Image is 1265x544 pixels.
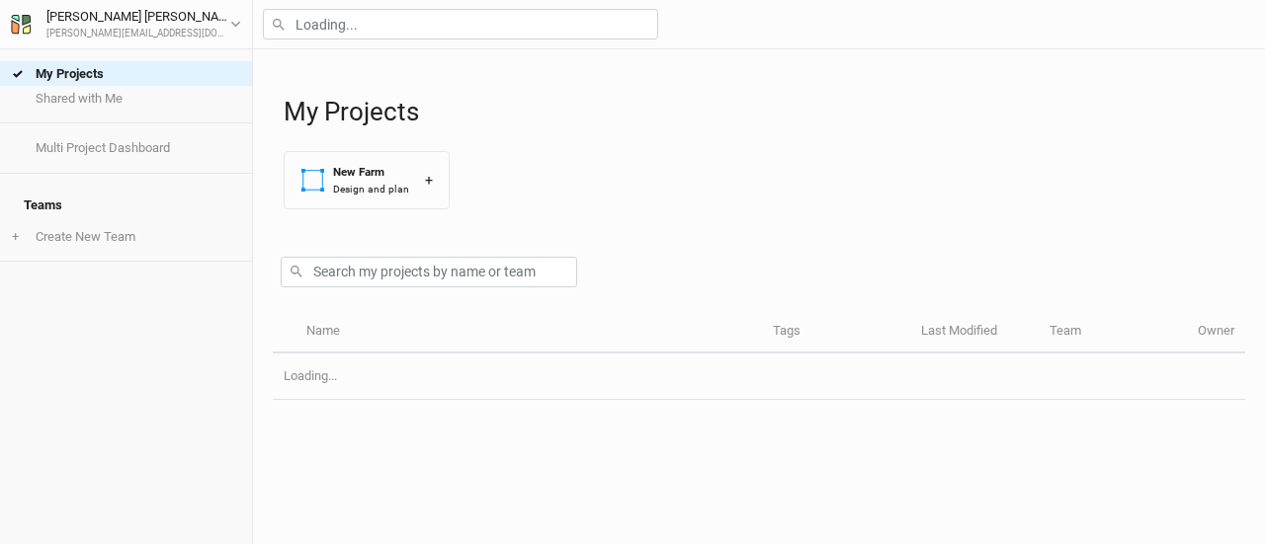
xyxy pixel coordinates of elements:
div: [PERSON_NAME] [PERSON_NAME] [46,7,230,27]
div: [PERSON_NAME][EMAIL_ADDRESS][DOMAIN_NAME] [46,27,230,41]
div: Design and plan [333,182,409,196]
th: Last Modified [910,311,1039,353]
button: New FarmDesign and plan+ [284,151,450,209]
th: Tags [762,311,910,353]
div: New Farm [333,164,409,181]
th: Owner [1187,311,1245,353]
h4: Teams [12,186,240,225]
input: Search my projects by name or team [281,257,577,287]
td: Loading... [273,353,1245,400]
th: Name [295,311,761,353]
span: + [12,229,19,245]
h1: My Projects [284,97,1245,127]
th: Team [1039,311,1187,353]
button: [PERSON_NAME] [PERSON_NAME][PERSON_NAME][EMAIL_ADDRESS][DOMAIN_NAME] [10,6,242,41]
div: + [425,170,433,191]
input: Loading... [263,9,658,39]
